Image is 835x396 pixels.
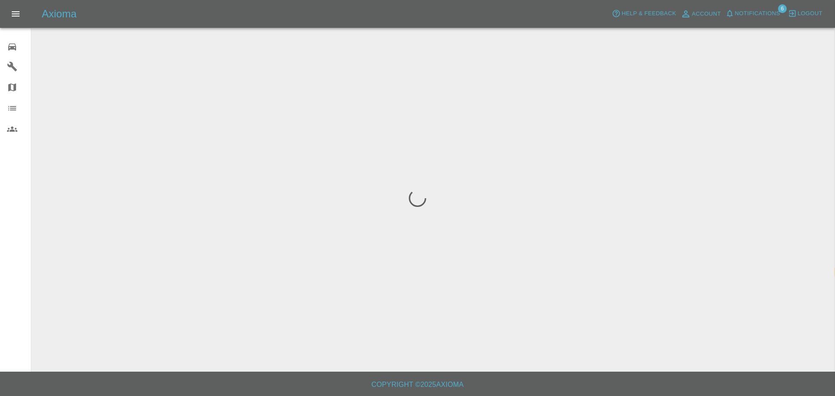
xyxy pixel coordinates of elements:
[678,7,723,21] a: Account
[798,9,822,19] span: Logout
[723,7,782,20] button: Notifications
[778,4,787,13] span: 6
[610,7,678,20] button: Help & Feedback
[786,7,825,20] button: Logout
[735,9,780,19] span: Notifications
[692,9,721,19] span: Account
[42,7,77,21] h5: Axioma
[7,379,828,391] h6: Copyright © 2025 Axioma
[621,9,676,19] span: Help & Feedback
[5,3,26,24] button: Open drawer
